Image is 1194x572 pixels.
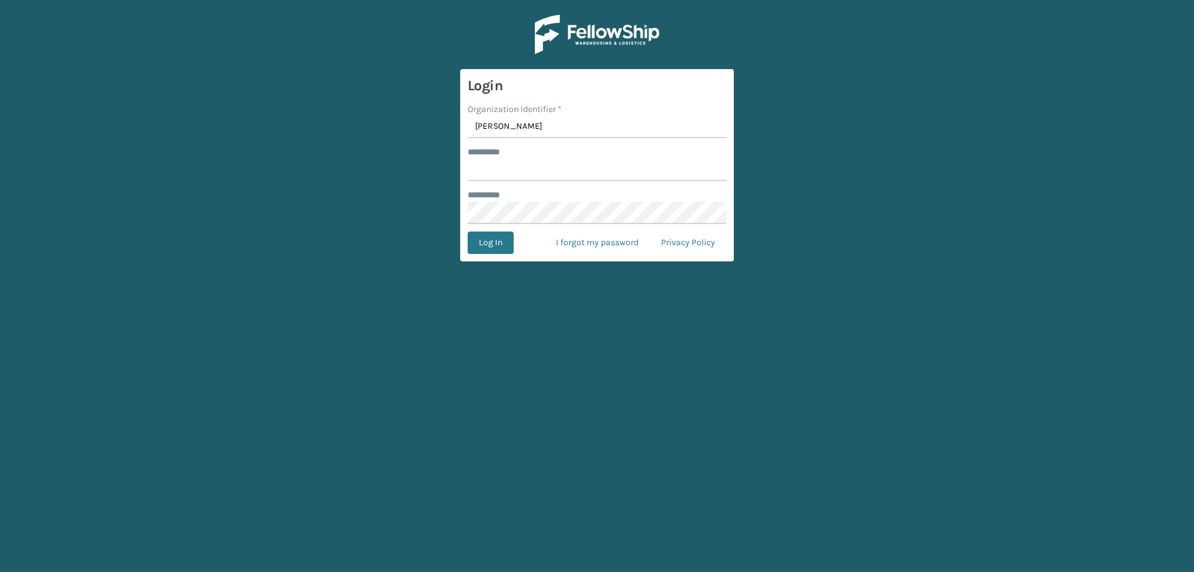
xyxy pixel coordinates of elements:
[650,232,726,254] a: Privacy Policy
[535,15,659,54] img: Logo
[545,232,650,254] a: I forgot my password
[468,77,726,95] h3: Login
[468,232,514,254] button: Log In
[468,103,562,116] label: Organization Identifier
